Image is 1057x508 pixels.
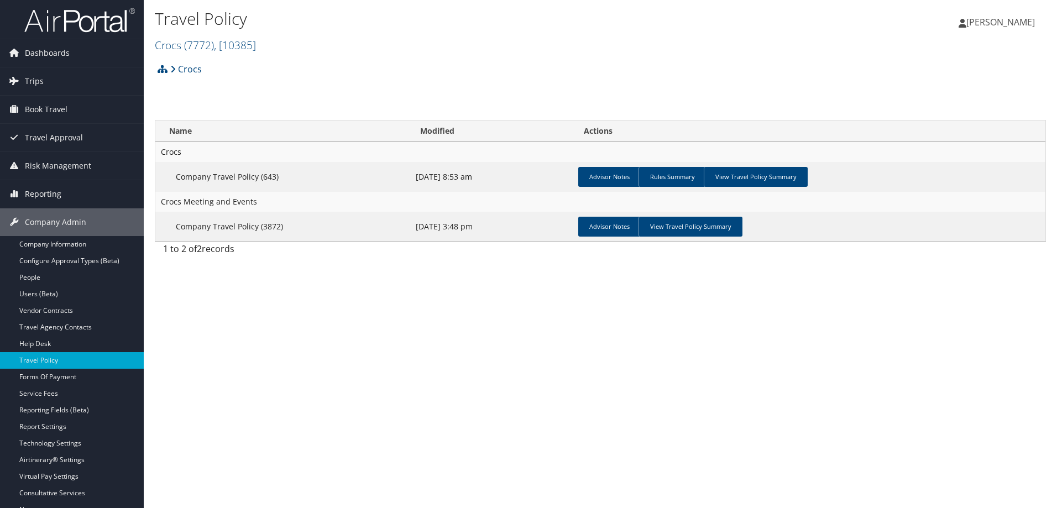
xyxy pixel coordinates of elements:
span: [PERSON_NAME] [966,16,1035,28]
td: Crocs [155,142,1045,162]
span: Risk Management [25,152,91,180]
a: View Travel Policy Summary [704,167,808,187]
span: Travel Approval [25,124,83,151]
a: Rules Summary [639,167,706,187]
span: Trips [25,67,44,95]
span: Company Admin [25,208,86,236]
span: , [ 10385 ] [214,38,256,53]
h1: Travel Policy [155,7,749,30]
a: Crocs [155,38,256,53]
td: Crocs Meeting and Events [155,192,1045,212]
td: Company Travel Policy (3872) [155,212,410,242]
th: Name: activate to sort column ascending [155,121,410,142]
a: View Travel Policy Summary [639,217,742,237]
a: Crocs [170,58,202,80]
span: ( 7772 ) [184,38,214,53]
span: Dashboards [25,39,70,67]
span: Book Travel [25,96,67,123]
span: Reporting [25,180,61,208]
th: Actions [574,121,1045,142]
th: Modified: activate to sort column ascending [410,121,574,142]
span: 2 [197,243,202,255]
td: [DATE] 8:53 am [410,162,574,192]
div: 1 to 2 of records [163,242,369,261]
a: Advisor Notes [578,167,641,187]
img: airportal-logo.png [24,7,135,33]
a: [PERSON_NAME] [959,6,1046,39]
td: Company Travel Policy (643) [155,162,410,192]
a: Advisor Notes [578,217,641,237]
td: [DATE] 3:48 pm [410,212,574,242]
